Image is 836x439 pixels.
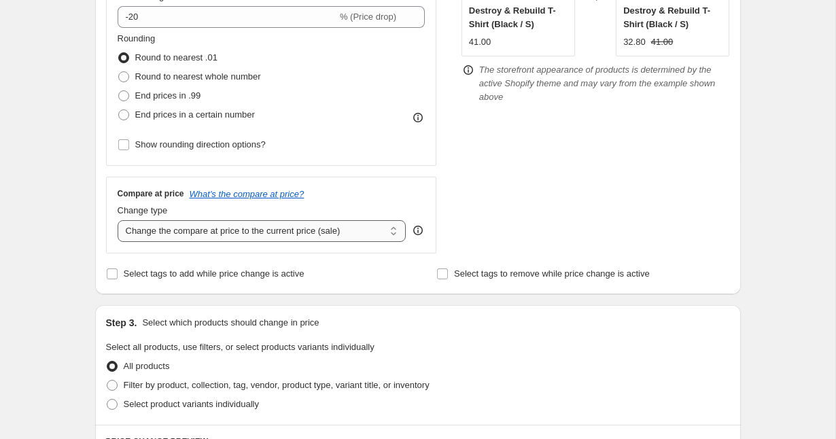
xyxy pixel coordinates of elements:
[479,65,716,102] i: The storefront appearance of products is determined by the active Shopify theme and may vary from...
[469,5,556,29] span: Destroy & Rebuild T-Shirt (Black / S)
[651,35,674,49] strike: 41.00
[340,12,396,22] span: % (Price drop)
[118,188,184,199] h3: Compare at price
[411,224,425,237] div: help
[124,361,170,371] span: All products
[118,33,156,43] span: Rounding
[135,139,266,150] span: Show rounding direction options?
[106,342,375,352] span: Select all products, use filters, or select products variants individually
[454,268,650,279] span: Select tags to remove while price change is active
[124,399,259,409] span: Select product variants individually
[135,109,255,120] span: End prices in a certain number
[118,205,168,215] span: Change type
[124,268,304,279] span: Select tags to add while price change is active
[135,90,201,101] span: End prices in .99
[469,35,491,49] div: 41.00
[124,380,430,390] span: Filter by product, collection, tag, vendor, product type, variant title, or inventory
[623,35,646,49] div: 32.80
[190,189,304,199] button: What's the compare at price?
[106,316,137,330] h2: Step 3.
[623,5,710,29] span: Destroy & Rebuild T-Shirt (Black / S)
[135,71,261,82] span: Round to nearest whole number
[118,6,337,28] input: -15
[142,316,319,330] p: Select which products should change in price
[135,52,217,63] span: Round to nearest .01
